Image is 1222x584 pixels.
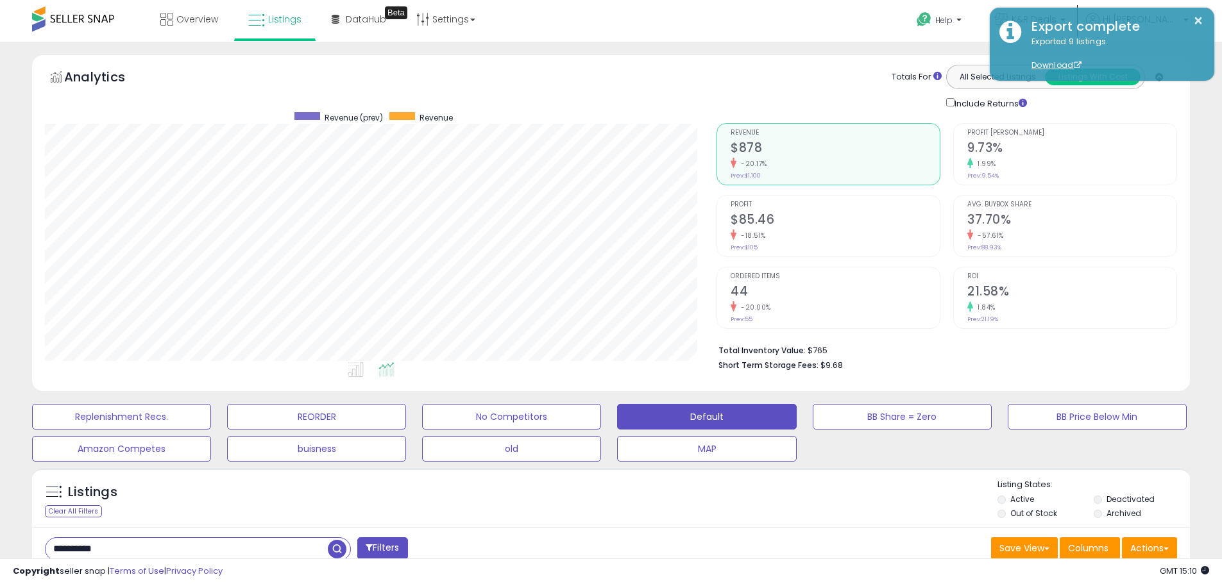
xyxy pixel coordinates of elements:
span: Avg. Buybox Share [967,201,1176,208]
button: Actions [1122,537,1177,559]
span: $9.68 [820,359,843,371]
small: Prev: 55 [731,315,752,323]
b: Short Term Storage Fees: [718,360,819,371]
a: Help [906,2,974,42]
small: Prev: 9.54% [967,172,999,179]
small: Prev: $105 [731,244,758,251]
a: Terms of Use [110,565,164,577]
small: -18.51% [736,231,766,240]
a: Privacy Policy [166,565,223,577]
label: Deactivated [1107,494,1155,505]
small: Prev: $1,100 [731,172,761,179]
small: 1.84% [973,303,996,312]
label: Active [1010,494,1034,505]
h2: 21.58% [967,284,1176,301]
small: -20.17% [736,159,767,169]
button: Save View [991,537,1058,559]
label: Out of Stock [1010,508,1057,519]
h5: Analytics [64,68,150,89]
label: Archived [1107,508,1141,519]
small: -57.61% [973,231,1004,240]
button: buisness [227,436,406,462]
button: No Competitors [422,404,601,430]
button: old [422,436,601,462]
h2: $878 [731,140,940,158]
span: Listings [268,13,301,26]
small: 1.99% [973,159,996,169]
a: Download [1031,60,1082,71]
p: Listing States: [997,479,1190,491]
div: Tooltip anchor [385,6,407,19]
span: Revenue [731,129,940,137]
div: seller snap | | [13,565,223,578]
h2: $85.46 [731,212,940,229]
span: DataHub [346,13,386,26]
span: Revenue [420,112,453,123]
button: BB Share = Zero [813,404,992,430]
i: Get Help [916,12,932,28]
span: 2025-09-17 15:10 GMT [1160,565,1209,577]
h2: 9.73% [967,140,1176,158]
strong: Copyright [13,565,60,577]
button: REORDER [227,404,406,430]
button: Replenishment Recs. [32,404,211,430]
span: Profit [PERSON_NAME] [967,129,1176,137]
span: Profit [731,201,940,208]
b: Total Inventory Value: [718,345,806,356]
small: Prev: 88.93% [967,244,1001,251]
h2: 37.70% [967,212,1176,229]
button: BB Price Below Min [1008,404,1187,430]
span: ROI [967,273,1176,280]
button: Amazon Competes [32,436,211,462]
small: Prev: 21.19% [967,315,998,323]
div: Clear All Filters [45,505,102,517]
button: All Selected Listings [950,69,1046,85]
div: Export complete [1022,17,1205,36]
span: Help [935,15,953,26]
li: $765 [718,342,1167,357]
span: Revenue (prev) [325,112,383,123]
span: Columns [1068,542,1108,555]
small: -20.00% [736,303,771,312]
h2: 44 [731,284,940,301]
button: MAP [617,436,796,462]
div: Totals For [892,71,942,83]
h5: Listings [68,483,117,501]
div: Include Returns [937,96,1042,110]
span: Ordered Items [731,273,940,280]
div: Exported 9 listings. [1022,36,1205,72]
button: Filters [357,537,407,560]
span: Overview [176,13,218,26]
button: Default [617,404,796,430]
button: Columns [1060,537,1120,559]
button: × [1193,13,1203,29]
